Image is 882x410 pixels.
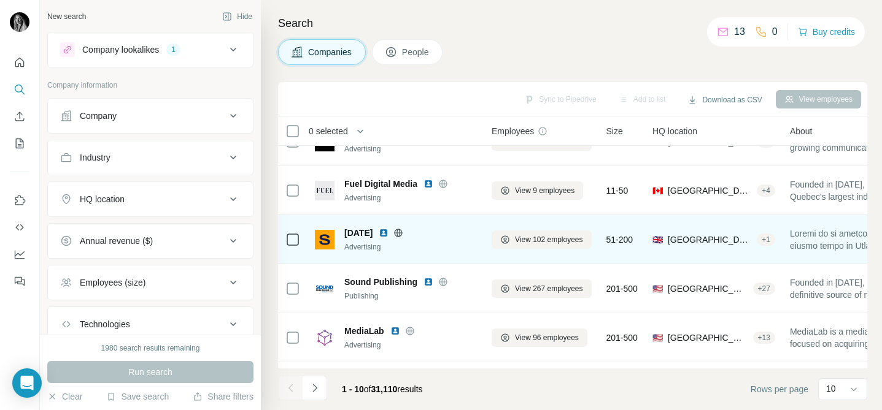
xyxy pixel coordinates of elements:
button: Technologies [48,309,253,339]
img: Logo of Sunday [315,230,335,249]
button: Use Surfe API [10,216,29,238]
button: View 102 employees [492,230,592,249]
button: Navigate to next page [303,376,327,400]
button: View 96 employees [492,328,587,347]
div: Company [80,110,117,122]
span: 1 - 10 [342,384,364,394]
div: Company lookalikes [82,44,159,56]
img: LinkedIn logo [424,179,433,189]
span: 🇺🇸 [652,332,663,344]
span: MediaLab [344,325,384,337]
div: Advertising [344,340,477,351]
span: View 9 employees [515,185,574,196]
span: 201-500 [606,283,638,295]
span: View 267 employees [515,283,583,294]
button: Use Surfe on LinkedIn [10,189,29,211]
p: 13 [734,25,745,39]
button: Company lookalikes1 [48,35,253,64]
span: People [402,46,430,58]
span: 31,110 [371,384,398,394]
div: + 4 [757,185,775,196]
span: Sound Publishing [344,276,417,288]
div: Advertising [344,241,477,252]
p: 10 [826,382,836,395]
img: LinkedIn logo [390,326,400,336]
span: [GEOGRAPHIC_DATA], [GEOGRAPHIC_DATA] [668,184,752,197]
h4: Search [278,15,867,32]
button: View 267 employees [492,279,592,298]
div: HQ location [80,193,125,205]
div: New search [47,11,86,22]
button: Annual revenue ($) [48,226,253,256]
img: Logo of Fuel Digital Media [315,181,335,200]
span: of [364,384,371,394]
button: Employees (size) [48,268,253,297]
div: Publishing [344,290,477,302]
button: Save search [106,390,169,403]
span: results [342,384,423,394]
span: Size [606,125,623,137]
p: Company information [47,80,253,91]
span: HQ location [652,125,697,137]
button: Search [10,78,29,101]
div: Industry [80,151,110,164]
div: 1980 search results remaining [101,343,200,354]
div: Open Intercom Messenger [12,368,42,398]
button: Enrich CSV [10,105,29,127]
span: [DATE] [344,227,373,239]
button: Dashboard [10,243,29,265]
span: 11-50 [606,184,629,197]
span: About [790,125,813,137]
span: 🇨🇦 [652,184,663,197]
button: View 9 employees [492,181,583,200]
span: View 96 employees [515,332,579,343]
button: Buy credits [798,23,855,40]
button: HQ location [48,184,253,214]
span: 🇺🇸 [652,283,663,295]
div: 1 [166,44,180,55]
span: 201-500 [606,332,638,344]
button: Quick start [10,51,29,74]
span: 0 selected [309,125,348,137]
button: Clear [47,390,82,403]
span: Rows per page [751,383,808,395]
span: 🇬🇧 [652,233,663,246]
button: Industry [48,143,253,172]
img: Logo of MediaLab [315,328,335,347]
div: + 13 [753,332,775,343]
div: Employees (size) [80,276,145,289]
div: Advertising [344,192,477,203]
button: Share filters [193,390,253,403]
span: Companies [308,46,353,58]
img: Avatar [10,12,29,32]
div: + 27 [753,283,775,294]
div: Annual revenue ($) [80,235,153,247]
button: My lists [10,132,29,154]
button: Company [48,101,253,131]
span: [GEOGRAPHIC_DATA], [US_STATE] [668,283,748,295]
span: Fuel Digital Media [344,178,417,190]
button: Hide [214,7,261,26]
span: Employees [492,125,534,137]
span: 51-200 [606,233,633,246]
img: Logo of Sound Publishing [315,279,335,298]
span: View 102 employees [515,234,583,245]
p: 0 [772,25,778,39]
span: [GEOGRAPHIC_DATA], [GEOGRAPHIC_DATA], [GEOGRAPHIC_DATA] [668,233,752,246]
div: + 1 [757,234,775,245]
div: Advertising [344,143,477,154]
button: Download as CSV [679,91,770,109]
div: Technologies [80,318,130,330]
img: LinkedIn logo [424,277,433,287]
img: LinkedIn logo [379,228,389,238]
button: Feedback [10,270,29,292]
span: [GEOGRAPHIC_DATA], [US_STATE] [668,332,748,344]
